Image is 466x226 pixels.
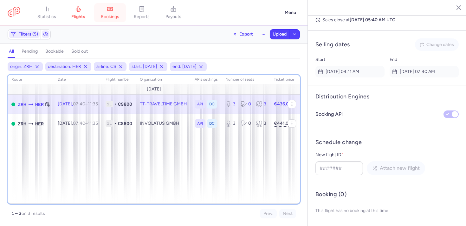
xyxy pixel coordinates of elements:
[136,114,191,133] td: INVOLATUS GMBH
[94,6,126,20] a: bookings
[241,101,251,107] div: 0
[18,32,38,37] span: Filters (5)
[209,101,215,107] span: DC
[136,75,191,84] th: organization
[134,14,150,20] span: reports
[315,191,346,198] h4: Booking (0)
[31,6,62,20] a: statistics
[274,101,292,107] strong: €436.00
[10,63,33,70] span: origin: ZRH
[380,165,420,171] span: Attach new flight
[18,120,26,127] span: ZRH
[8,7,20,18] a: CitizenPlane red outlined logo
[22,211,45,216] span: on 3 results
[18,101,26,108] span: ZRH
[315,66,385,77] time: [DATE] 04:11 AM
[58,121,98,126] span: [DATE],
[209,120,215,127] span: DC
[73,121,98,126] span: –
[426,42,454,47] span: Change dates
[22,49,38,54] h4: pending
[260,209,277,218] button: Prev.
[118,101,132,107] span: CS800
[73,121,85,126] time: 07:40
[106,101,113,107] span: 1L
[88,121,98,126] time: 11:35
[102,75,136,84] th: Flight number
[8,75,54,84] th: route
[315,111,343,117] h4: Booking API
[132,63,157,70] span: start: [DATE]
[71,14,85,20] span: flights
[35,101,44,108] span: HER
[136,95,191,114] td: TT-TRAVELTIME GMBH
[11,211,22,216] strong: 1 – 3
[73,101,98,107] span: –
[315,203,459,218] p: This flight has no booking at this time.
[315,151,363,159] label: New flight ID
[126,6,158,20] a: reports
[390,66,459,77] time: [DATE] 07:40 AM
[315,139,459,146] h4: Schedule change
[45,49,64,54] h4: bookable
[158,6,189,20] a: payouts
[172,63,197,70] span: end: [DATE]
[229,29,257,39] button: Export
[118,120,132,127] span: CS800
[222,75,270,84] th: number of seats
[8,30,41,39] button: Filters (5)
[315,17,459,23] p: Sales close at
[270,75,298,84] th: Ticket price
[315,161,363,175] input: #######
[279,209,296,218] button: Next
[256,101,266,107] div: 3
[225,120,236,127] div: 3
[315,56,385,63] p: Start
[241,120,251,127] div: 0
[367,161,425,175] button: Attach new flight
[273,32,287,37] span: Upload
[165,14,181,20] span: payouts
[197,120,203,127] span: API
[239,32,253,37] span: Export
[9,49,14,54] h4: all
[62,6,94,20] a: flights
[58,101,98,107] span: [DATE],
[197,101,203,107] span: API
[88,101,98,107] time: 11:35
[315,41,350,48] h4: Selling dates
[106,120,113,127] span: 1L
[191,75,222,84] th: APIs settings
[350,17,395,23] strong: [DATE] 05:40 AM UTC
[390,56,459,63] p: End
[270,30,289,39] button: Upload
[48,63,81,70] span: destination: HER
[315,93,459,100] h4: Distribution Engines
[37,14,56,20] span: statistics
[73,101,85,107] time: 07:40
[114,120,117,127] span: •
[101,14,119,20] span: bookings
[147,87,161,92] span: [DATE]
[54,75,102,84] th: date
[35,120,44,127] span: HER
[274,121,291,126] strong: €441.00
[96,63,116,70] span: airline: CS
[281,7,300,19] button: Menu
[114,101,117,107] span: •
[415,38,459,51] button: Change dates
[225,101,236,107] div: 3
[256,120,266,127] div: 3
[71,49,88,54] h4: sold out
